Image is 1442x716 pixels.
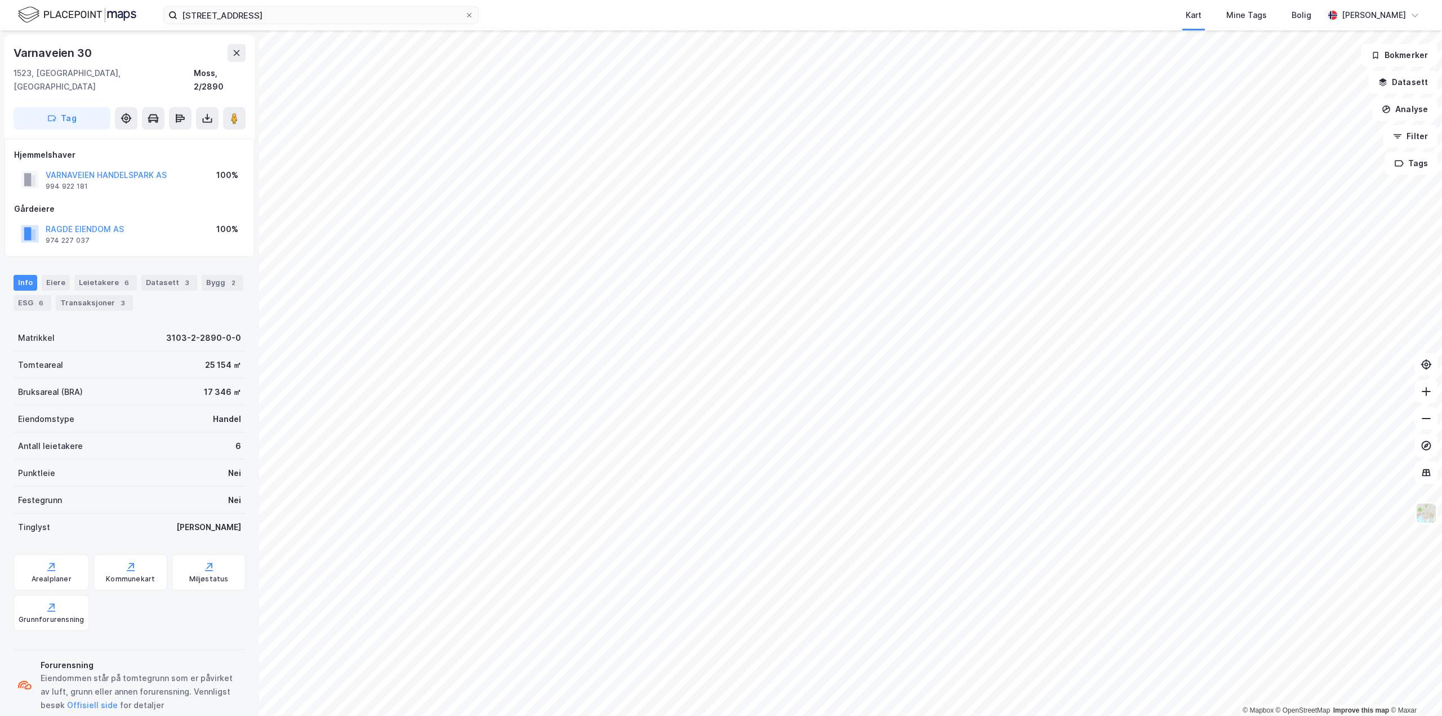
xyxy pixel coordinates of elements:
[14,295,51,311] div: ESG
[18,412,74,426] div: Eiendomstype
[19,615,84,624] div: Grunnforurensning
[14,275,37,291] div: Info
[1243,706,1274,714] a: Mapbox
[18,385,83,399] div: Bruksareal (BRA)
[228,277,239,288] div: 2
[1369,71,1437,94] button: Datasett
[1342,8,1406,22] div: [PERSON_NAME]
[14,107,110,130] button: Tag
[1372,98,1437,121] button: Analyse
[194,66,246,94] div: Moss, 2/2890
[1333,706,1389,714] a: Improve this map
[176,521,241,534] div: [PERSON_NAME]
[41,671,241,712] div: Eiendommen står på tomtegrunn som er påvirket av luft, grunn eller annen forurensning. Vennligst ...
[1361,44,1437,66] button: Bokmerker
[1292,8,1311,22] div: Bolig
[141,275,197,291] div: Datasett
[18,521,50,534] div: Tinglyst
[117,297,128,309] div: 3
[1276,706,1330,714] a: OpenStreetMap
[202,275,243,291] div: Bygg
[177,7,465,24] input: Søk på adresse, matrikkel, gårdeiere, leietakere eller personer
[32,575,72,584] div: Arealplaner
[106,575,155,584] div: Kommunekart
[18,439,83,453] div: Antall leietakere
[189,575,229,584] div: Miljøstatus
[228,466,241,480] div: Nei
[228,493,241,507] div: Nei
[18,5,136,25] img: logo.f888ab2527a4732fd821a326f86c7f29.svg
[46,236,90,245] div: 974 227 037
[204,385,241,399] div: 17 346 ㎡
[1186,8,1201,22] div: Kart
[1386,662,1442,716] iframe: Chat Widget
[216,223,238,236] div: 100%
[1226,8,1267,22] div: Mine Tags
[216,168,238,182] div: 100%
[42,275,70,291] div: Eiere
[56,295,133,311] div: Transaksjoner
[1383,125,1437,148] button: Filter
[41,659,241,672] div: Forurensning
[213,412,241,426] div: Handel
[14,66,194,94] div: 1523, [GEOGRAPHIC_DATA], [GEOGRAPHIC_DATA]
[166,331,241,345] div: 3103-2-2890-0-0
[18,358,63,372] div: Tomteareal
[181,277,193,288] div: 3
[1416,502,1437,524] img: Z
[121,277,132,288] div: 6
[74,275,137,291] div: Leietakere
[1385,152,1437,175] button: Tags
[35,297,47,309] div: 6
[46,182,88,191] div: 994 922 181
[235,439,241,453] div: 6
[14,148,245,162] div: Hjemmelshaver
[18,493,62,507] div: Festegrunn
[14,44,94,62] div: Varnaveien 30
[18,466,55,480] div: Punktleie
[205,358,241,372] div: 25 154 ㎡
[18,331,55,345] div: Matrikkel
[14,202,245,216] div: Gårdeiere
